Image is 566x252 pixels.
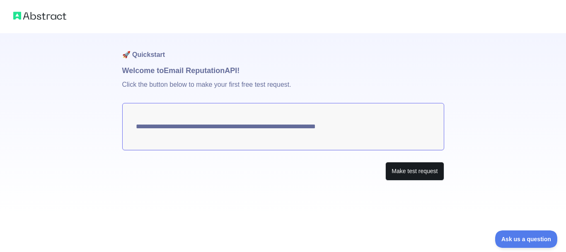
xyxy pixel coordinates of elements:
p: Click the button below to make your first free test request. [122,76,444,103]
img: Abstract logo [13,10,66,22]
h1: 🚀 Quickstart [122,33,444,65]
h1: Welcome to Email Reputation API! [122,65,444,76]
button: Make test request [385,162,444,181]
iframe: Toggle Customer Support [495,230,558,248]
